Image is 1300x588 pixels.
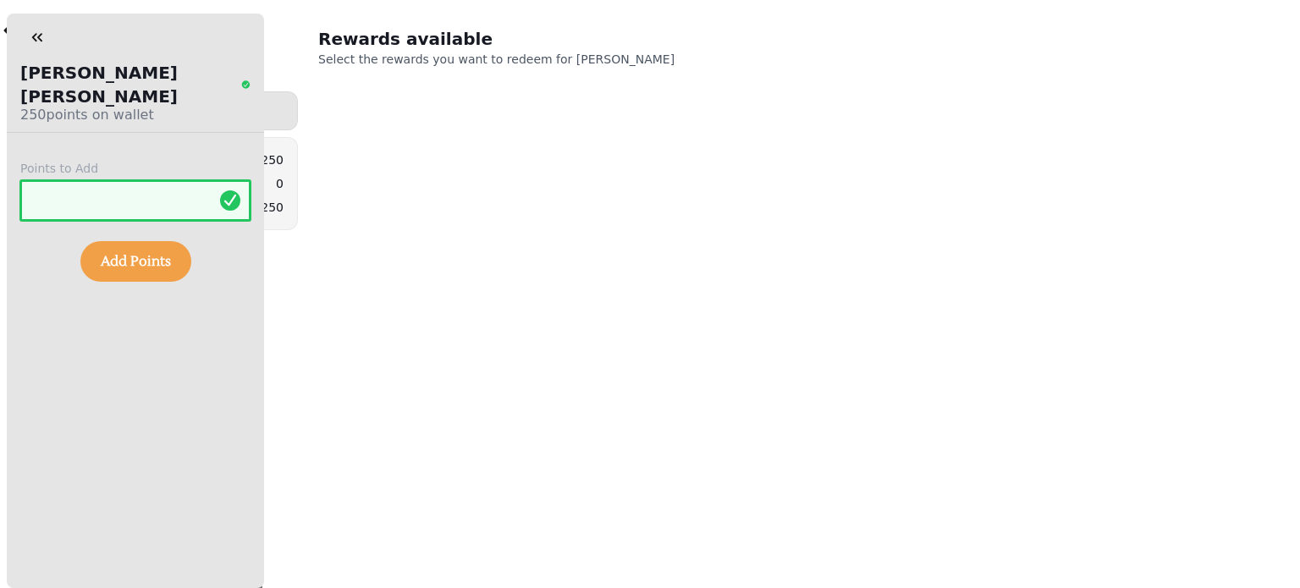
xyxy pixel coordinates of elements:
[20,160,251,177] label: Points to Add
[20,105,251,125] p: 250 points on wallet
[261,199,284,216] p: 250
[576,52,675,66] span: [PERSON_NAME]
[80,241,191,282] button: Add Points
[276,175,284,192] p: 0
[261,151,284,168] p: 250
[20,61,238,108] p: [PERSON_NAME] [PERSON_NAME]
[318,51,752,68] p: Select the rewards you want to redeem for
[318,27,643,51] h2: Rewards available
[101,255,171,268] span: Add Points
